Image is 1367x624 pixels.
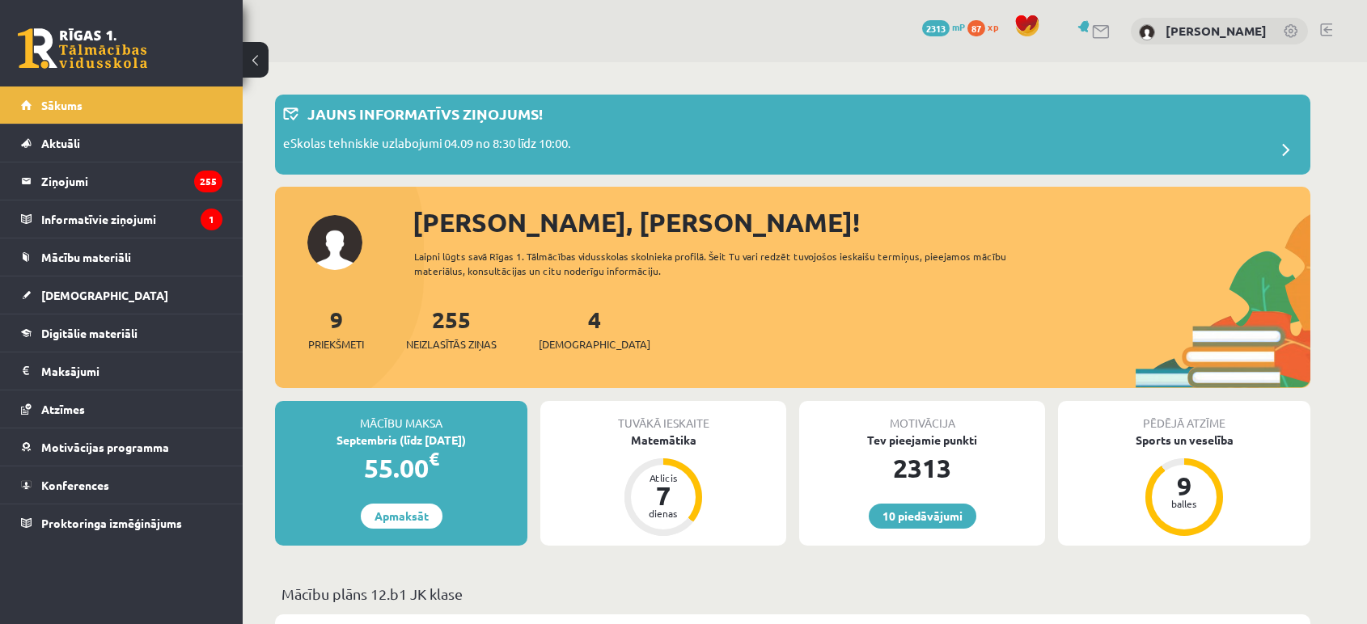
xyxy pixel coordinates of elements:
span: Konferences [41,478,109,492]
a: Atzīmes [21,390,222,428]
a: Matemātika Atlicis 7 dienas [540,432,786,538]
span: [DEMOGRAPHIC_DATA] [539,336,650,352]
a: [PERSON_NAME] [1166,23,1267,39]
div: 2313 [799,449,1045,487]
a: 4[DEMOGRAPHIC_DATA] [539,305,650,352]
span: Neizlasītās ziņas [406,336,497,352]
a: Digitālie materiāli [21,314,222,352]
span: 2313 [922,20,950,36]
a: 9Priekšmeti [308,305,364,352]
div: 9 [1160,473,1208,499]
a: Motivācijas programma [21,428,222,466]
span: 87 [967,20,985,36]
span: Aktuāli [41,136,80,150]
a: 10 piedāvājumi [869,504,976,529]
div: Laipni lūgts savā Rīgas 1. Tālmācības vidusskolas skolnieka profilā. Šeit Tu vari redzēt tuvojošo... [414,249,1035,278]
div: Pēdējā atzīme [1058,401,1310,432]
a: Rīgas 1. Tālmācības vidusskola [18,28,147,69]
div: Septembris (līdz [DATE]) [275,432,527,449]
span: Priekšmeti [308,336,364,352]
span: Mācību materiāli [41,250,131,264]
legend: Informatīvie ziņojumi [41,200,222,238]
legend: Ziņojumi [41,162,222,200]
div: Motivācija [799,401,1045,432]
div: Mācību maksa [275,401,527,432]
a: Informatīvie ziņojumi1 [21,200,222,238]
span: xp [988,20,998,33]
a: Maksājumi [21,352,222,390]
legend: Maksājumi [41,352,222,390]
a: Konferences [21,466,222,504]
span: Proktoringa izmēģinājums [41,516,182,530]
span: Atzīmes [41,402,85,416]
i: 1 [201,209,222,230]
a: Jauns informatīvs ziņojums! eSkolas tehniskie uzlabojumi 04.09 no 8:30 līdz 10:00. [283,103,1302,167]
div: [PERSON_NAME], [PERSON_NAME]! [413,203,1310,242]
div: Sports un veselība [1058,432,1310,449]
p: Mācību plāns 12.b1 JK klase [281,583,1304,605]
span: Motivācijas programma [41,440,169,454]
img: Loreta Dzene [1139,24,1155,40]
div: dienas [639,508,688,518]
i: 255 [194,171,222,192]
span: Digitālie materiāli [41,326,138,340]
a: Sākums [21,86,222,124]
div: 7 [639,483,688,508]
div: Atlicis [639,473,688,483]
span: € [429,447,439,470]
a: Ziņojumi255 [21,162,222,200]
div: Tev pieejamie punkti [799,432,1045,449]
a: [DEMOGRAPHIC_DATA] [21,276,222,314]
p: eSkolas tehniskie uzlabojumi 04.09 no 8:30 līdz 10:00. [283,134,571,157]
a: Aktuāli [21,124,222,162]
a: Sports un veselība 9 balles [1058,432,1310,538]
a: 87 xp [967,20,1006,33]
a: 255Neizlasītās ziņas [406,305,497,352]
span: [DEMOGRAPHIC_DATA] [41,288,168,302]
span: mP [952,20,965,33]
p: Jauns informatīvs ziņojums! [307,103,543,124]
div: 55.00 [275,449,527,487]
a: 2313 mP [922,20,965,33]
a: Apmaksāt [361,504,442,529]
div: Tuvākā ieskaite [540,401,786,432]
div: balles [1160,499,1208,508]
div: Matemātika [540,432,786,449]
span: Sākums [41,98,83,112]
a: Proktoringa izmēģinājums [21,504,222,542]
a: Mācību materiāli [21,238,222,276]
